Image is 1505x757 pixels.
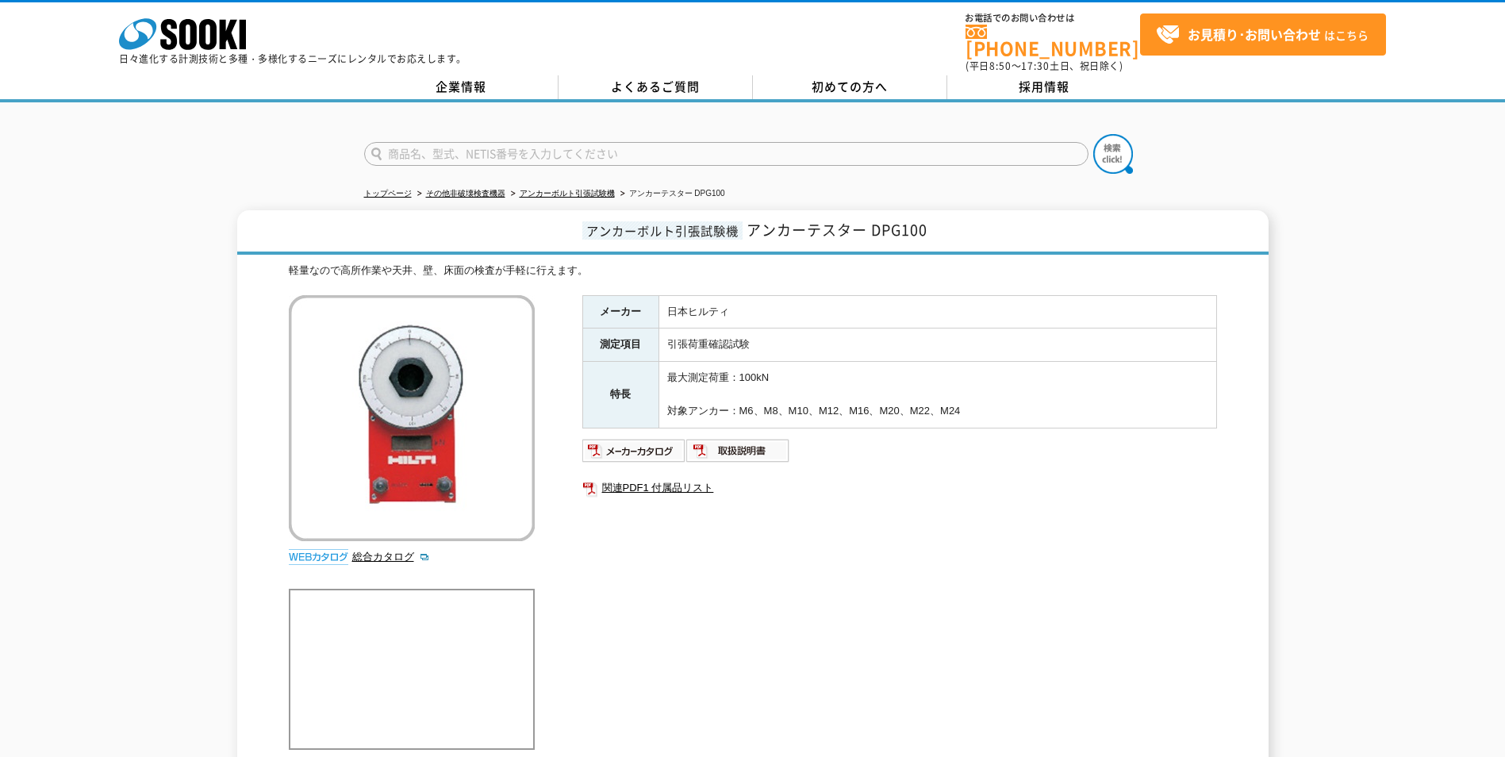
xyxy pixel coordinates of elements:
th: 測定項目 [582,329,658,362]
img: メーカーカタログ [582,438,686,463]
a: 企業情報 [364,75,559,99]
input: 商品名、型式、NETIS番号を入力してください [364,142,1088,166]
img: 取扱説明書 [686,438,790,463]
a: 採用情報 [947,75,1142,99]
td: 最大測定荷重：100kN 対象アンカー：M6、M8、M10、M12、M16、M20、M22、M24 [658,362,1216,428]
span: 初めての方へ [812,78,888,95]
a: トップページ [364,189,412,198]
td: 引張荷重確認試験 [658,329,1216,362]
li: アンカーテスター DPG100 [617,186,725,202]
a: [PHONE_NUMBER] [966,25,1140,57]
a: よくあるご質問 [559,75,753,99]
th: 特長 [582,362,658,428]
td: 日本ヒルティ [658,295,1216,329]
a: 取扱説明書 [686,448,790,460]
img: アンカーテスター DPG100 [289,295,535,541]
span: アンカーテスター DPG100 [747,219,927,240]
p: 日々進化する計測技術と多種・多様化するニーズにレンタルでお応えします。 [119,54,466,63]
span: アンカーボルト引張試験機 [582,221,743,240]
span: はこちら [1156,23,1369,47]
a: メーカーカタログ [582,448,686,460]
strong: お見積り･お問い合わせ [1188,25,1321,44]
a: その他非破壊検査機器 [426,189,505,198]
span: (平日 ～ 土日、祝日除く) [966,59,1123,73]
img: btn_search.png [1093,134,1133,174]
a: 初めての方へ [753,75,947,99]
div: 軽量なので高所作業や天井、壁、床面の検査が手軽に行えます。 [289,263,1217,279]
a: 総合カタログ [352,551,430,563]
span: 17:30 [1021,59,1050,73]
span: お電話でのお問い合わせは [966,13,1140,23]
img: webカタログ [289,549,348,565]
a: アンカーボルト引張試験機 [520,189,615,198]
a: お見積り･お問い合わせはこちら [1140,13,1386,56]
a: 関連PDF1 付属品リスト [582,478,1217,498]
span: 8:50 [989,59,1012,73]
th: メーカー [582,295,658,329]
